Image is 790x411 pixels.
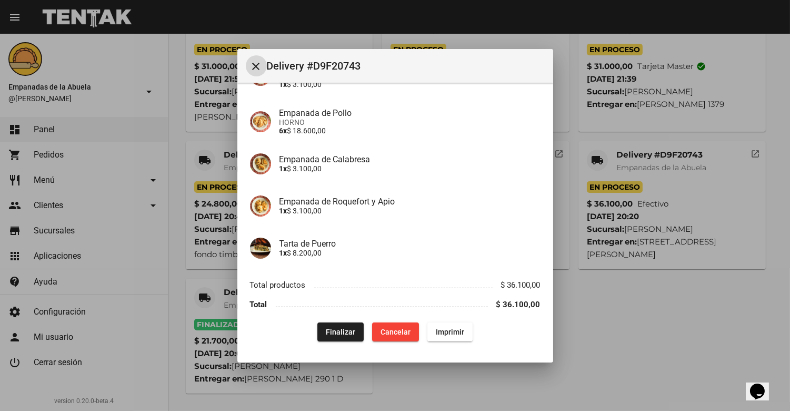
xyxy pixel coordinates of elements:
[279,154,541,164] h4: Empanada de Calabresa
[317,322,364,341] button: Finalizar
[372,322,419,341] button: Cancelar
[250,195,271,217] img: d59fadef-f63f-4083-8943-9e902174ec49.jpg
[279,239,541,249] h4: Tarta de Puerro
[436,328,464,336] span: Imprimir
[250,295,541,314] li: Total $ 36.100,00
[279,80,287,89] b: 1x
[279,164,287,173] b: 1x
[279,80,541,89] p: $ 3.100,00
[267,57,545,74] span: Delivery #D9F20743
[427,322,473,341] button: Imprimir
[279,126,287,135] b: 6x
[250,276,541,295] li: Total productos $ 36.100,00
[279,164,541,173] p: $ 3.100,00
[250,111,271,132] img: 10349b5f-e677-4e10-aec3-c36b893dfd64.jpg
[279,249,287,257] b: 1x
[279,108,541,118] h4: Empanada de Pollo
[746,369,779,400] iframe: chat widget
[279,197,541,207] h4: Empanada de Roquefort y Apio
[246,55,267,76] button: Cerrar
[381,328,411,336] span: Cancelar
[326,328,355,336] span: Finalizar
[279,118,541,126] span: HORNO
[279,207,541,215] p: $ 3.100,00
[279,207,287,215] b: 1x
[250,153,271,174] img: 6d5b0b94-acfa-4638-8137-bd6742e65a02.jpg
[250,238,271,259] img: dad15718-0ee0-4a41-8cf1-586c9a7e8e16.jpg
[279,126,541,135] p: $ 18.600,00
[279,249,541,257] p: $ 8.200,00
[250,60,263,73] mat-icon: Cerrar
